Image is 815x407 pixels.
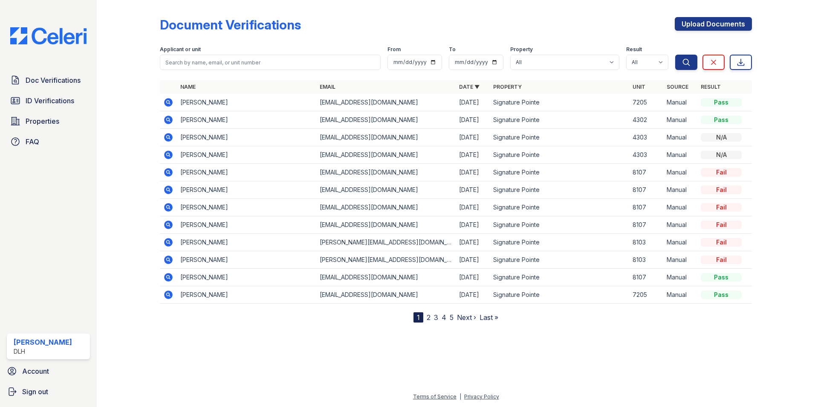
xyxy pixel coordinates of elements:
[177,251,316,269] td: [PERSON_NAME]
[177,269,316,286] td: [PERSON_NAME]
[663,129,697,146] td: Manual
[701,256,742,264] div: Fail
[316,181,456,199] td: [EMAIL_ADDRESS][DOMAIN_NAME]
[490,199,629,216] td: Signature Pointe
[413,393,457,400] a: Terms of Service
[675,17,752,31] a: Upload Documents
[316,251,456,269] td: [PERSON_NAME][EMAIL_ADDRESS][DOMAIN_NAME]
[413,312,423,323] div: 1
[22,366,49,376] span: Account
[26,75,81,85] span: Doc Verifications
[663,234,697,251] td: Manual
[450,313,454,322] a: 5
[316,146,456,164] td: [EMAIL_ADDRESS][DOMAIN_NAME]
[663,199,697,216] td: Manual
[26,96,74,106] span: ID Verifications
[701,273,742,282] div: Pass
[160,17,301,32] div: Document Verifications
[663,94,697,111] td: Manual
[663,251,697,269] td: Manual
[490,181,629,199] td: Signature Pointe
[7,72,90,89] a: Doc Verifications
[701,186,742,194] div: Fail
[434,313,438,322] a: 3
[442,313,446,322] a: 4
[667,84,688,90] a: Source
[663,111,697,129] td: Manual
[629,269,663,286] td: 8107
[456,286,490,304] td: [DATE]
[480,313,498,322] a: Last »
[177,286,316,304] td: [PERSON_NAME]
[490,216,629,234] td: Signature Pointe
[629,111,663,129] td: 4302
[663,181,697,199] td: Manual
[177,234,316,251] td: [PERSON_NAME]
[387,46,401,53] label: From
[180,84,196,90] a: Name
[3,363,93,380] a: Account
[633,84,645,90] a: Unit
[177,111,316,129] td: [PERSON_NAME]
[316,199,456,216] td: [EMAIL_ADDRESS][DOMAIN_NAME]
[427,313,431,322] a: 2
[177,216,316,234] td: [PERSON_NAME]
[490,111,629,129] td: Signature Pointe
[629,146,663,164] td: 4303
[26,137,39,147] span: FAQ
[629,164,663,181] td: 8107
[460,393,461,400] div: |
[701,84,721,90] a: Result
[490,234,629,251] td: Signature Pointe
[7,113,90,130] a: Properties
[316,216,456,234] td: [EMAIL_ADDRESS][DOMAIN_NAME]
[456,234,490,251] td: [DATE]
[663,286,697,304] td: Manual
[663,216,697,234] td: Manual
[449,46,456,53] label: To
[177,181,316,199] td: [PERSON_NAME]
[490,129,629,146] td: Signature Pointe
[456,146,490,164] td: [DATE]
[459,84,480,90] a: Date ▼
[316,269,456,286] td: [EMAIL_ADDRESS][DOMAIN_NAME]
[316,94,456,111] td: [EMAIL_ADDRESS][DOMAIN_NAME]
[160,55,381,70] input: Search by name, email, or unit number
[320,84,335,90] a: Email
[7,133,90,150] a: FAQ
[26,116,59,126] span: Properties
[629,234,663,251] td: 8103
[701,133,742,142] div: N/A
[456,199,490,216] td: [DATE]
[701,116,742,124] div: Pass
[510,46,533,53] label: Property
[490,94,629,111] td: Signature Pointe
[663,269,697,286] td: Manual
[456,164,490,181] td: [DATE]
[456,251,490,269] td: [DATE]
[316,129,456,146] td: [EMAIL_ADDRESS][DOMAIN_NAME]
[177,129,316,146] td: [PERSON_NAME]
[3,27,93,44] img: CE_Logo_Blue-a8612792a0a2168367f1c8372b55b34899dd931a85d93a1a3d3e32e68fde9ad4.png
[626,46,642,53] label: Result
[456,181,490,199] td: [DATE]
[629,251,663,269] td: 8103
[490,164,629,181] td: Signature Pointe
[456,216,490,234] td: [DATE]
[701,151,742,159] div: N/A
[629,216,663,234] td: 8107
[701,221,742,229] div: Fail
[316,234,456,251] td: [PERSON_NAME][EMAIL_ADDRESS][DOMAIN_NAME]
[493,84,522,90] a: Property
[629,199,663,216] td: 8107
[701,291,742,299] div: Pass
[456,129,490,146] td: [DATE]
[629,181,663,199] td: 8107
[14,347,72,356] div: DLH
[22,387,48,397] span: Sign out
[464,393,499,400] a: Privacy Policy
[3,383,93,400] a: Sign out
[457,313,476,322] a: Next ›
[490,146,629,164] td: Signature Pointe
